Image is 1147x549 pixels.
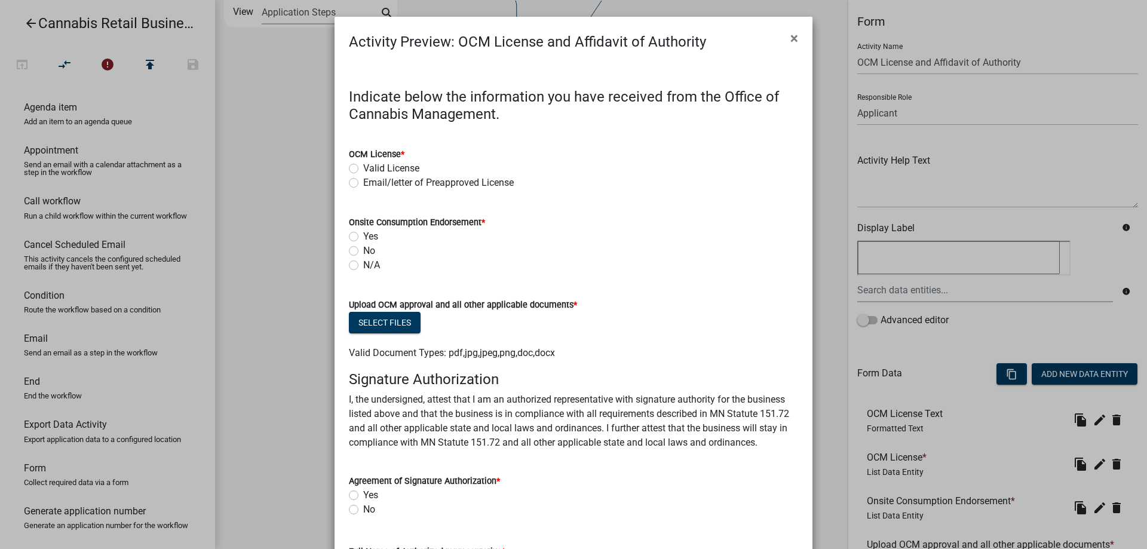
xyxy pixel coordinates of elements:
label: Email/letter of Preapproved License [363,176,514,190]
span: : OCM License and Affidavit of Authority [451,33,706,50]
label: Yes [363,488,378,502]
label: Valid License [363,161,419,176]
h4: Activity Preview [349,31,706,53]
span: × [790,30,798,47]
label: OCM License [349,151,404,159]
button: Select files [349,312,421,333]
label: Upload OCM approval and all other applicable documents [349,301,577,309]
button: Close [781,22,808,55]
h4: Signature Authorization [349,371,798,388]
label: No [363,502,375,517]
label: Agreement of Signature Authorization [349,477,500,486]
span: Valid Document Types: pdf,jpg,jpeg,png,doc,docx [349,347,555,358]
h4: Indicate below the information you have received from the Office of Cannabis Management. [349,88,798,123]
label: Yes [363,229,378,244]
label: Onsite Consumption Endorsement [349,219,485,227]
label: No [363,244,375,258]
p: I, the undersigned, attest that I am an authorized representative with signature authority for th... [349,392,798,450]
label: N/A [363,258,380,272]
